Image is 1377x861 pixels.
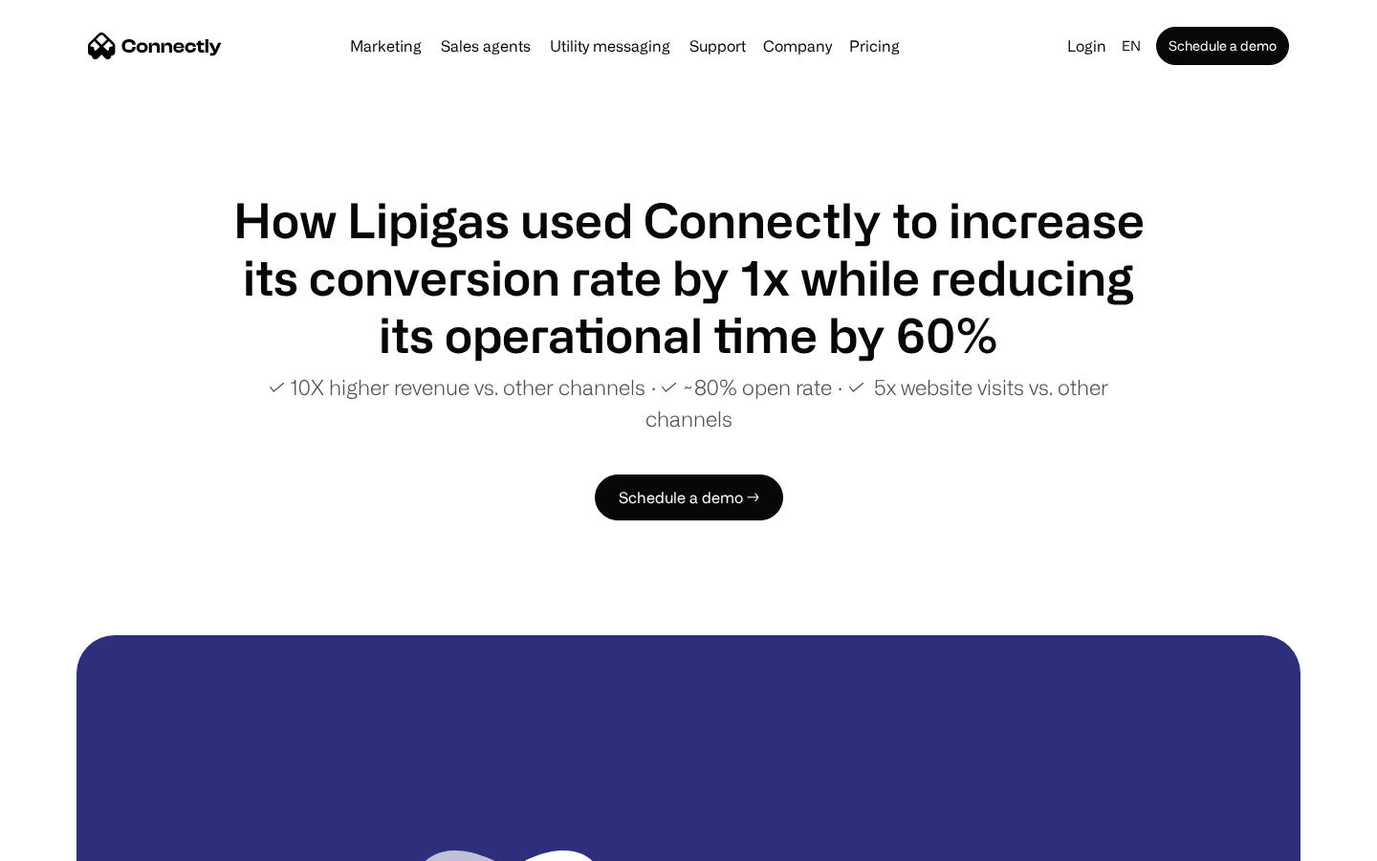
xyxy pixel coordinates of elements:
div: en [1114,33,1152,59]
a: Sales agents [433,38,538,54]
ul: Language list [38,828,115,854]
a: Pricing [841,38,907,54]
a: Login [1060,33,1114,59]
div: Company [757,33,838,59]
a: Schedule a demo → [595,475,783,520]
a: Schedule a demo [1156,27,1289,65]
p: ✓ 10X higher revenue vs. other channels ∙ ✓ ~80% open rate ∙ ✓ 5x website visits vs. other channels [229,371,1147,434]
a: Utility messaging [542,38,678,54]
a: home [88,32,222,60]
a: Marketing [342,38,429,54]
h1: How Lipigas used Connectly to increase its conversion rate by 1x while reducing its operational t... [229,191,1147,364]
a: Support [682,38,754,54]
div: en [1122,33,1141,59]
aside: Language selected: English [19,826,115,854]
div: Company [763,33,832,59]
